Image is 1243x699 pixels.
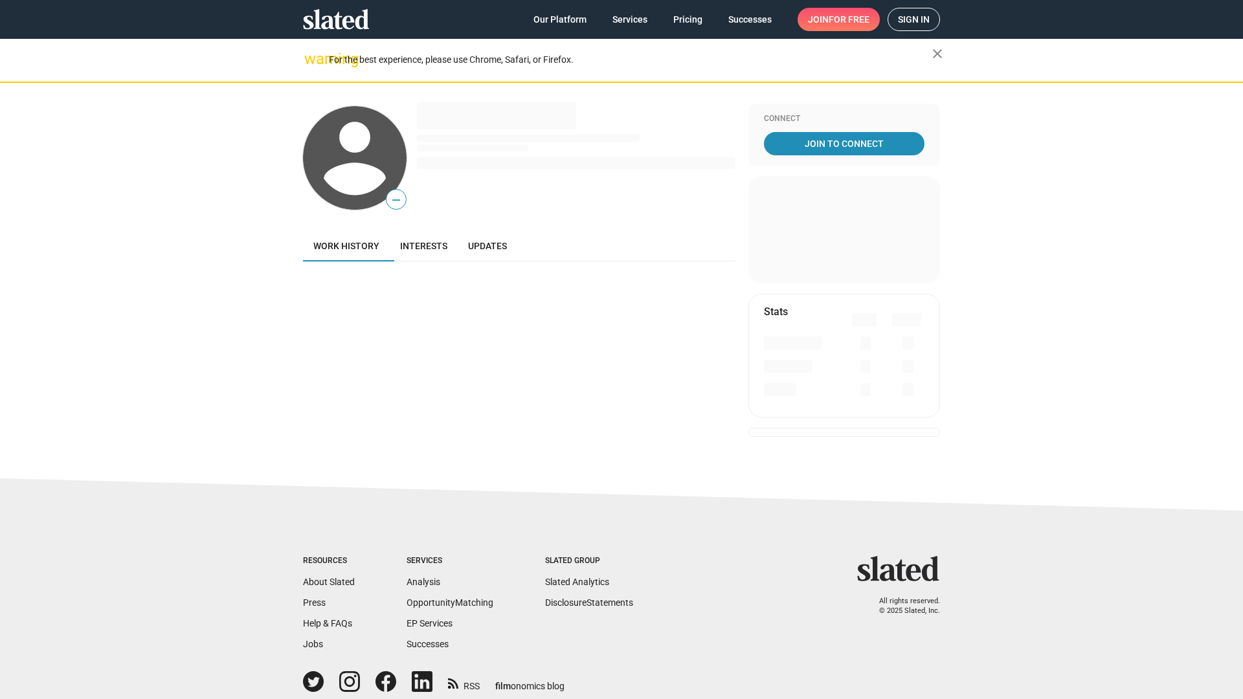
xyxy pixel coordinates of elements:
div: Services [407,556,493,566]
a: Successes [718,8,782,31]
div: Connect [764,114,924,124]
span: Join To Connect [767,132,922,155]
a: Interests [390,230,458,261]
a: Join To Connect [764,132,924,155]
span: for free [829,8,869,31]
a: OpportunityMatching [407,597,493,608]
span: Work history [313,241,379,251]
mat-icon: warning [304,51,320,67]
a: DisclosureStatements [545,597,633,608]
div: For the best experience, please use Chrome, Safari, or Firefox. [329,51,932,69]
a: Our Platform [523,8,597,31]
a: About Slated [303,577,355,587]
a: Press [303,597,326,608]
a: Services [602,8,658,31]
span: Successes [728,8,772,31]
a: filmonomics blog [495,670,565,693]
div: Slated Group [545,556,633,566]
a: EP Services [407,618,453,628]
a: Work history [303,230,390,261]
span: — [386,192,406,208]
a: Updates [458,230,517,261]
mat-card-title: Stats [764,305,788,318]
span: Services [612,8,647,31]
a: Joinfor free [798,8,880,31]
a: Slated Analytics [545,577,609,587]
mat-icon: close [930,46,945,61]
span: Join [808,8,869,31]
a: Sign in [888,8,940,31]
span: Pricing [673,8,702,31]
a: Successes [407,639,449,649]
a: RSS [448,672,480,693]
a: Analysis [407,577,440,587]
span: film [495,681,511,691]
span: Interests [400,241,447,251]
span: Sign in [898,8,930,30]
p: All rights reserved. © 2025 Slated, Inc. [866,597,940,616]
a: Pricing [663,8,713,31]
span: Our Platform [533,8,587,31]
a: Help & FAQs [303,618,352,628]
span: Updates [468,241,507,251]
a: Jobs [303,639,323,649]
div: Resources [303,556,355,566]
